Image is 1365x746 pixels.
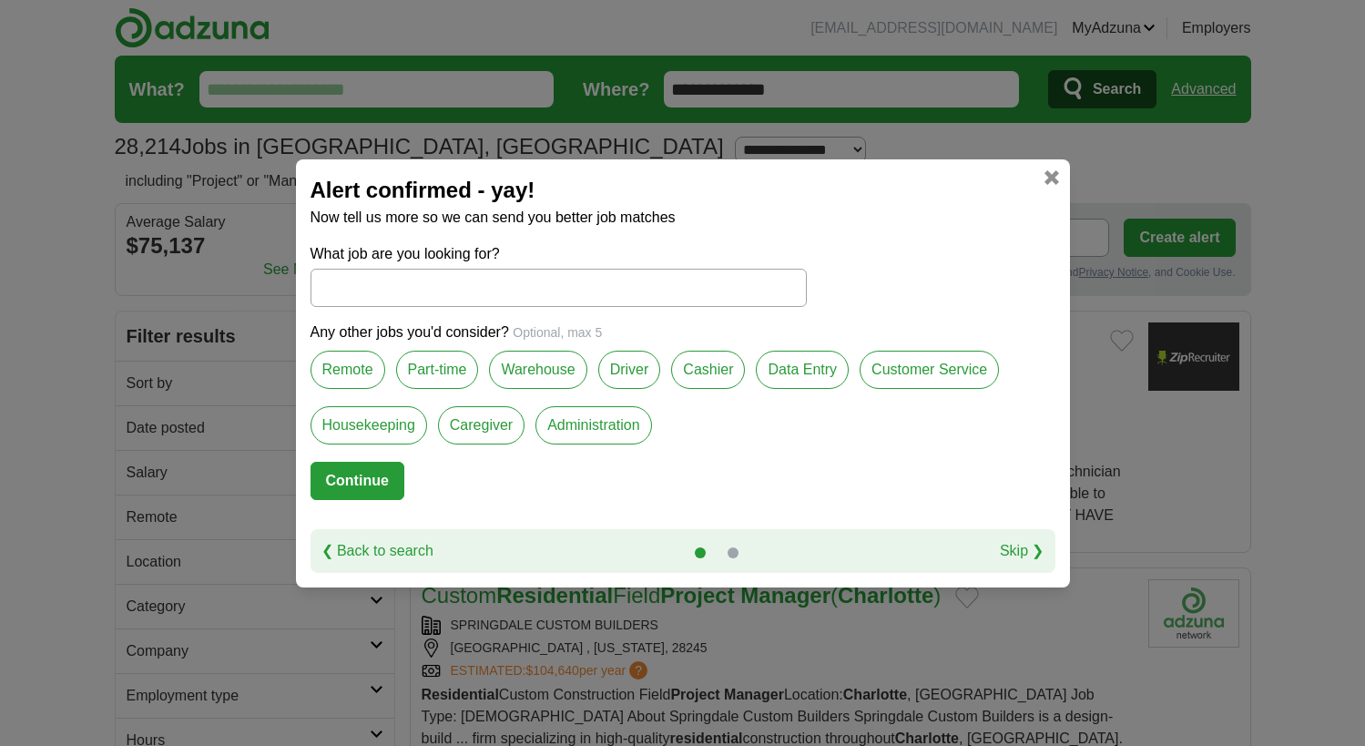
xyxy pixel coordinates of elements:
label: Administration [535,406,651,445]
h2: Alert confirmed - yay! [311,174,1055,207]
button: Continue [311,462,404,500]
a: ❮ Back to search [321,540,433,562]
label: Caregiver [438,406,525,445]
label: What job are you looking for? [311,243,807,265]
a: Skip ❯ [1000,540,1044,562]
span: Optional, max 5 [513,325,602,340]
label: Warehouse [489,351,586,389]
label: Cashier [671,351,745,389]
label: Data Entry [756,351,849,389]
p: Any other jobs you'd consider? [311,322,1055,343]
label: Housekeeping [311,406,427,445]
p: Now tell us more so we can send you better job matches [311,207,1055,229]
label: Customer Service [860,351,999,389]
label: Remote [311,351,385,389]
label: Driver [598,351,661,389]
label: Part-time [396,351,479,389]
